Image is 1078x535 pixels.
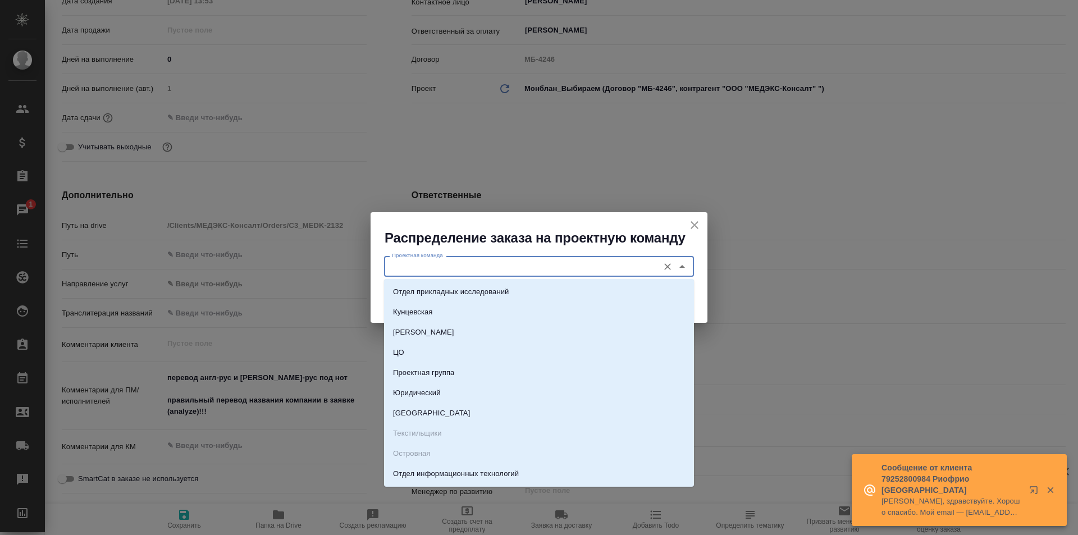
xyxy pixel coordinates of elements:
p: Отдел прикладных исследований [393,286,509,298]
button: close [686,217,703,234]
button: Открыть в новой вкладке [1022,479,1049,506]
p: Юридический [393,387,441,399]
p: Отдел информационных технологий [393,468,519,479]
p: [GEOGRAPHIC_DATA] [393,408,470,419]
button: Close [674,259,690,275]
p: ЦО [393,347,404,358]
h2: Распределение заказа на проектную команду [385,229,707,247]
p: Сообщение от клиента 79252800984 Риофрио [GEOGRAPHIC_DATA] [881,462,1022,496]
p: [PERSON_NAME], здравствуйте. Хорошо спасибо. Мой email — [EMAIL_ADDRESS][DOMAIN_NAME] [881,496,1022,518]
p: [PERSON_NAME] [393,327,454,338]
p: Кунцевская [393,307,433,318]
button: Очистить [660,259,675,275]
p: Проектная группа [393,367,454,378]
button: Закрыть [1039,485,1062,495]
